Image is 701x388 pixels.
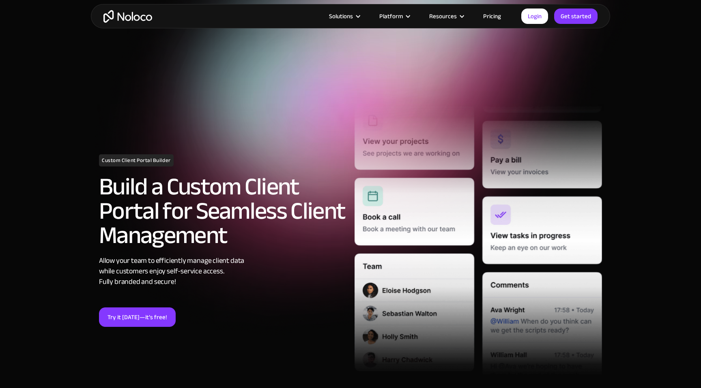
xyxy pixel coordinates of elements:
[419,11,473,21] div: Resources
[99,154,174,166] h1: Custom Client Portal Builder
[554,9,598,24] a: Get started
[99,175,346,247] h2: Build a Custom Client Portal for Seamless Client Management
[99,256,346,287] div: Allow your team to efficiently manage client data while customers enjoy self-service access. Full...
[329,11,353,21] div: Solutions
[369,11,419,21] div: Platform
[103,10,152,23] a: home
[379,11,403,21] div: Platform
[473,11,511,21] a: Pricing
[319,11,369,21] div: Solutions
[521,9,548,24] a: Login
[99,307,176,327] a: Try it [DATE]—it’s free!
[429,11,457,21] div: Resources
